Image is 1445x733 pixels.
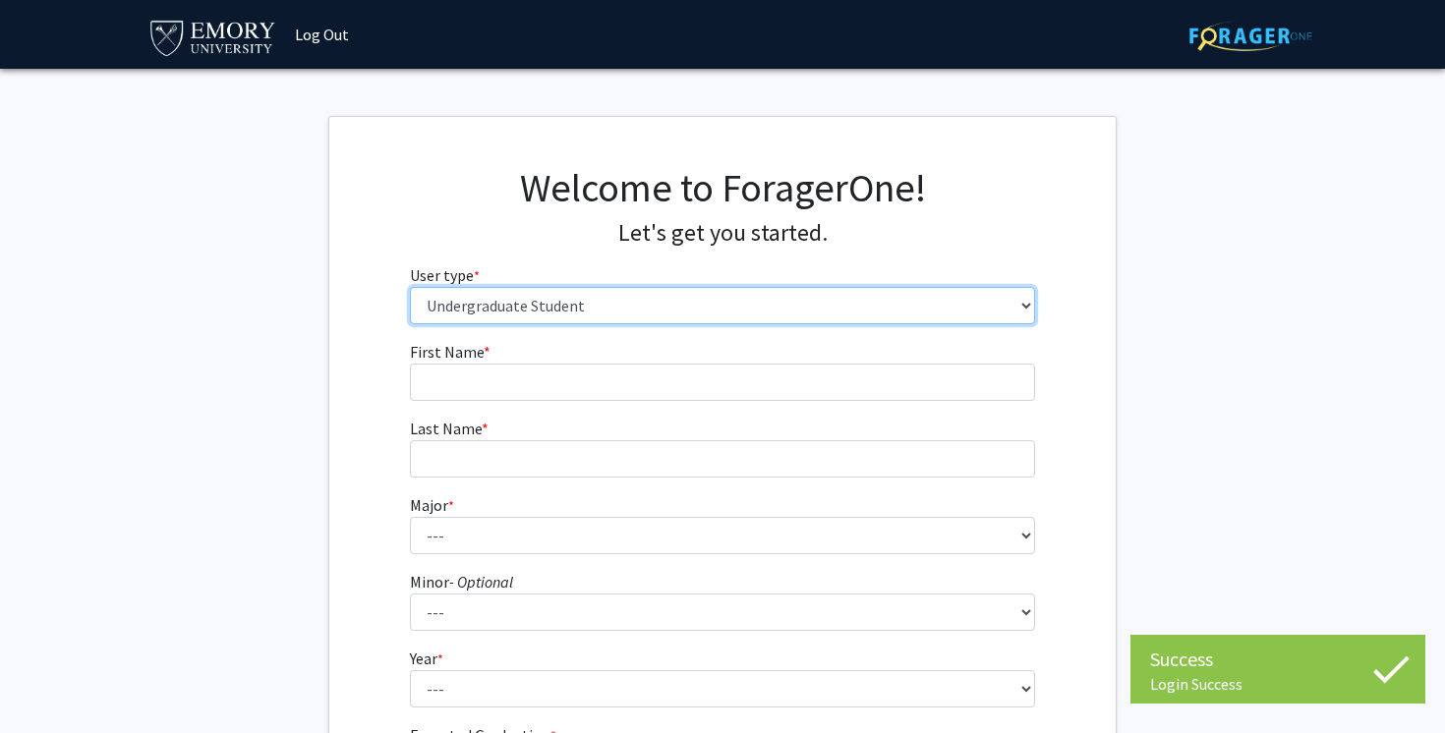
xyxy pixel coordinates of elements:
[410,570,513,593] label: Minor
[1150,674,1406,694] div: Login Success
[147,15,278,59] img: Emory University Logo
[410,647,443,670] label: Year
[410,342,484,362] span: First Name
[15,645,84,718] iframe: Chat
[1189,21,1312,51] img: ForagerOne Logo
[410,164,1036,211] h1: Welcome to ForagerOne!
[449,572,513,592] i: - Optional
[1150,645,1406,674] div: Success
[410,419,482,438] span: Last Name
[410,493,454,517] label: Major
[410,263,480,287] label: User type
[410,219,1036,248] h4: Let's get you started.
